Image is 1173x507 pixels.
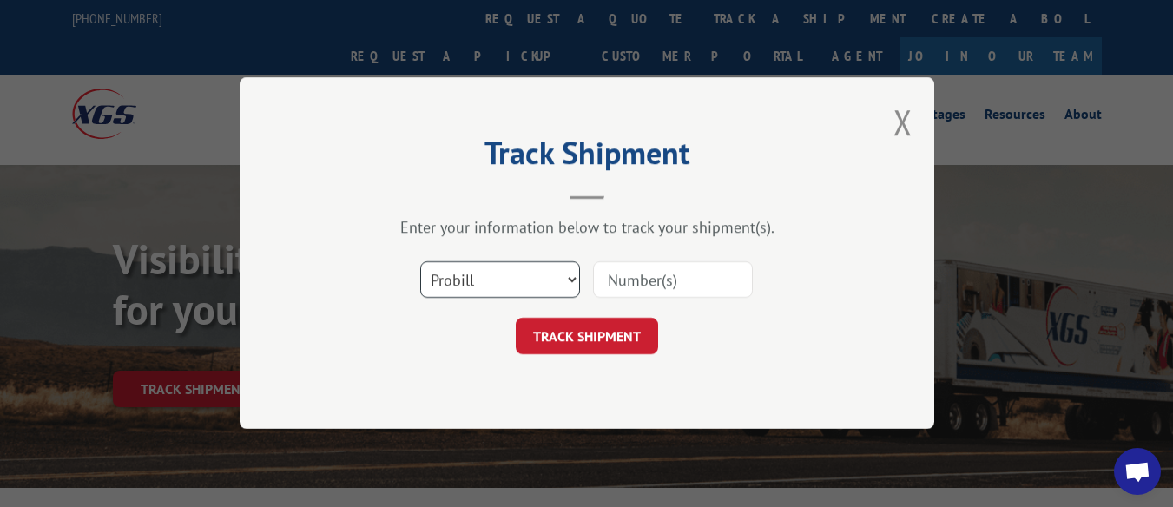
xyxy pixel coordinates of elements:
h2: Track Shipment [326,141,847,174]
button: TRACK SHIPMENT [516,319,658,355]
input: Number(s) [593,262,753,299]
div: Open chat [1114,448,1161,495]
div: Enter your information below to track your shipment(s). [326,218,847,238]
button: Close modal [893,99,913,145]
